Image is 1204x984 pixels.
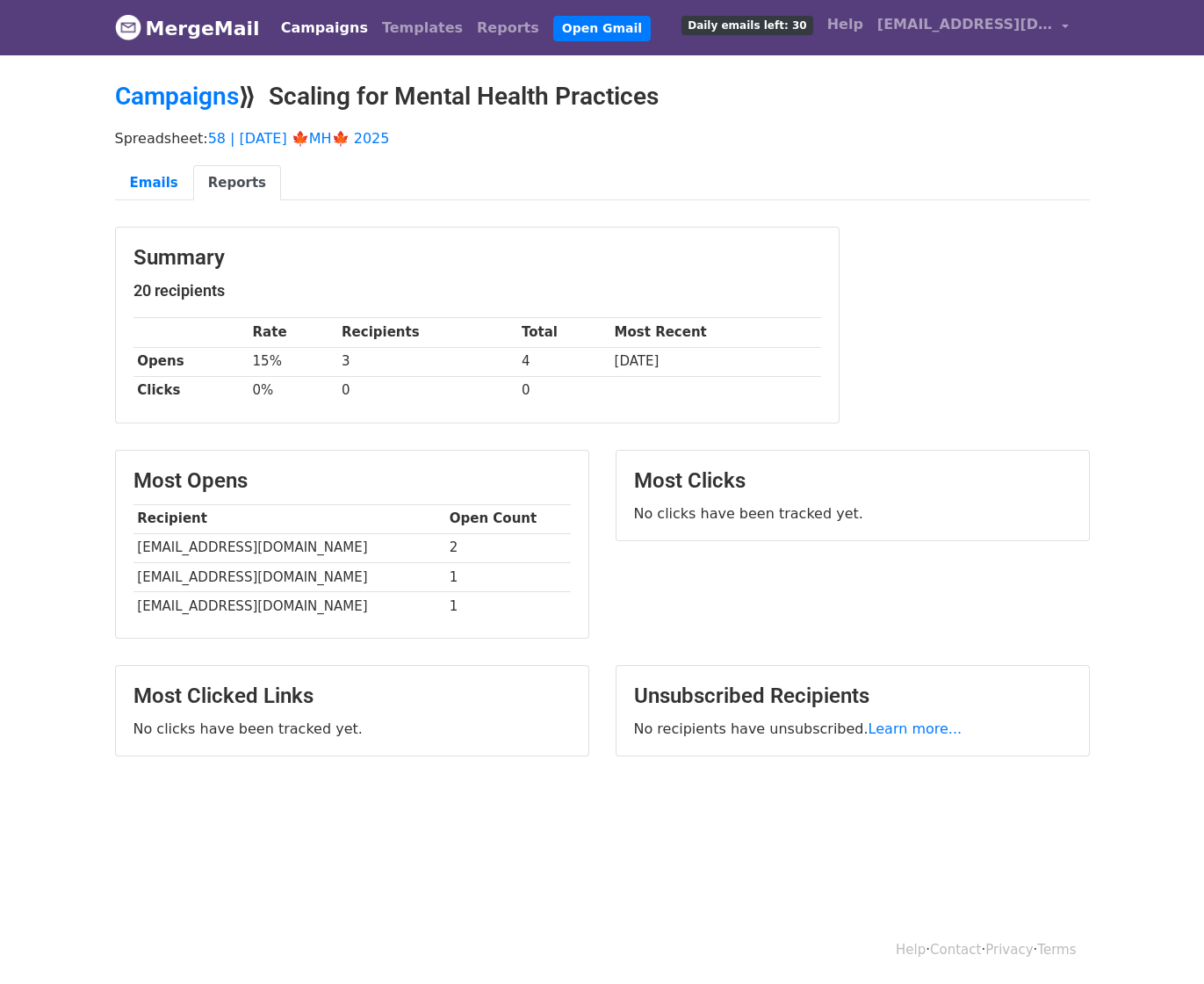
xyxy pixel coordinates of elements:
[445,533,571,562] td: 2
[610,318,821,347] th: Most Recent
[193,165,281,201] a: Reports
[610,347,821,376] td: [DATE]
[115,82,239,111] a: Campaigns
[517,347,610,376] td: 4
[115,165,193,201] a: Emails
[517,318,610,347] th: Total
[681,16,812,35] span: Daily emails left: 30
[133,281,821,300] h5: 20 recipients
[133,720,571,738] p: No clicks have been tracked yet.
[1037,942,1076,958] a: Terms
[337,347,517,376] td: 3
[634,468,1071,494] h3: Most Clicks
[133,591,445,620] td: [EMAIL_ADDRESS][DOMAIN_NAME]
[133,504,445,533] th: Recipient
[133,347,249,376] th: Opens
[445,562,571,591] td: 1
[274,11,375,46] a: Campaigns
[133,684,571,709] h3: Most Clicked Links
[337,318,517,347] th: Recipients
[375,11,470,46] a: Templates
[553,16,651,41] a: Open Gmail
[470,11,546,46] a: Reports
[820,7,870,42] a: Help
[115,14,141,40] img: MergeMail logo
[115,10,260,47] a: MergeMail
[133,562,445,591] td: [EMAIL_ADDRESS][DOMAIN_NAME]
[337,376,517,405] td: 0
[249,376,338,405] td: 0%
[930,942,981,958] a: Contact
[133,376,249,405] th: Clicks
[115,82,1090,112] h2: ⟫ Scaling for Mental Health Practices
[249,318,338,347] th: Rate
[870,7,1076,48] a: [EMAIL_ADDRESS][DOMAIN_NAME]
[445,504,571,533] th: Open Count
[133,245,821,271] h3: Summary
[208,130,390,147] a: 58 | [DATE] 🍁MH🍁 2025
[674,7,819,42] a: Daily emails left: 30
[517,376,610,405] td: 0
[896,942,926,958] a: Help
[634,720,1071,738] p: No recipients have unsubscribed.
[985,942,1033,958] a: Privacy
[869,720,962,737] a: Learn more...
[634,684,1071,709] h3: Unsubscribed Recipients
[133,533,445,562] td: [EMAIL_ADDRESS][DOMAIN_NAME]
[249,347,338,376] td: 15%
[1116,900,1204,984] iframe: Chat Widget
[115,129,1090,148] p: Spreadsheet:
[634,504,1071,523] p: No clicks have been tracked yet.
[133,468,571,494] h3: Most Opens
[445,591,571,620] td: 1
[877,14,1053,35] span: [EMAIL_ADDRESS][DOMAIN_NAME]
